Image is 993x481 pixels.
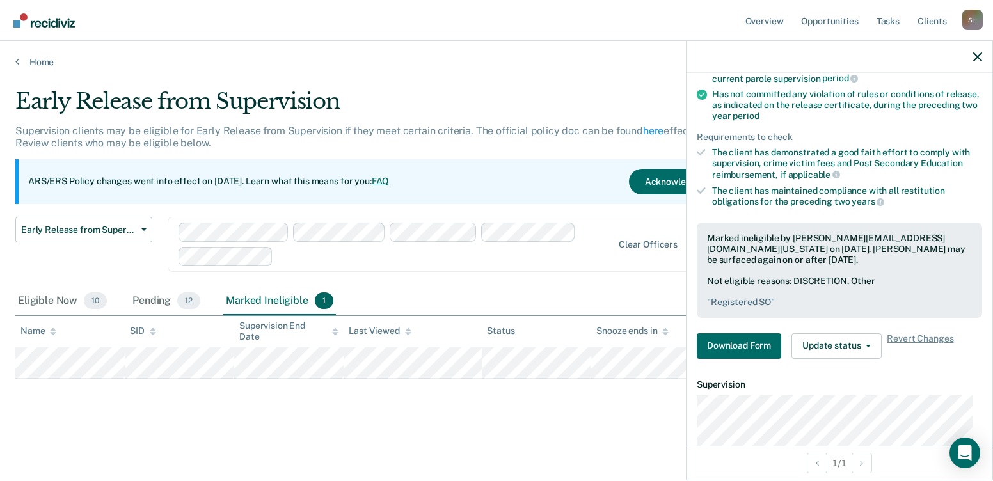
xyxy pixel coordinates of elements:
div: Requirements to check [697,132,982,143]
button: Download Form [697,333,781,359]
div: The client has maintained compliance with all restitution obligations for the preceding two [712,185,982,207]
img: Recidiviz [13,13,75,28]
div: Has not committed any violation of rules or conditions of release, as indicated on the release ce... [712,89,982,121]
div: Has had no warrant issued during the previous two years of the current parole supervision [712,62,982,84]
span: 10 [84,292,107,309]
a: Navigate to form link [697,333,786,359]
div: 1 / 1 [687,446,992,480]
div: Marked ineligible by [PERSON_NAME][EMAIL_ADDRESS][DOMAIN_NAME][US_STATE] on [DATE]. [PERSON_NAME]... [707,233,972,265]
div: Marked Ineligible [223,287,336,315]
a: Home [15,56,978,68]
p: ARS/ERS Policy changes went into effect on [DATE]. Learn what this means for you: [28,175,389,188]
div: Not eligible reasons: DISCRETION, Other [707,276,972,308]
button: Update status [791,333,882,359]
pre: " Registered SO " [707,297,972,308]
button: Acknowledge & Close [629,169,751,194]
button: Next Opportunity [852,453,872,473]
span: Revert Changes [887,333,953,359]
div: Clear officers [619,239,678,250]
div: Eligible Now [15,287,109,315]
div: Open Intercom Messenger [949,438,980,468]
span: applicable [788,170,840,180]
span: 1 [315,292,333,309]
div: Last Viewed [349,326,411,336]
span: period [822,73,858,83]
div: Pending [130,287,203,315]
div: SID [130,326,156,336]
span: years [852,196,884,207]
button: Profile dropdown button [962,10,983,30]
div: Early Release from Supervision [15,88,760,125]
dt: Supervision [697,379,982,390]
span: period [733,111,759,121]
div: S L [962,10,983,30]
span: Early Release from Supervision [21,225,136,235]
div: Name [20,326,56,336]
span: 12 [177,292,200,309]
a: FAQ [372,176,390,186]
p: Supervision clients may be eligible for Early Release from Supervision if they meet certain crite... [15,125,742,149]
div: Supervision End Date [239,320,338,342]
div: Status [487,326,514,336]
div: Snooze ends in [596,326,669,336]
button: Previous Opportunity [807,453,827,473]
a: here [643,125,663,137]
div: The client has demonstrated a good faith effort to comply with supervision, crime victim fees and... [712,147,982,180]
